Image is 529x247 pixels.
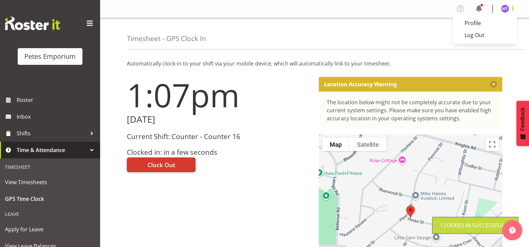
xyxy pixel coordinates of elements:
[17,95,97,105] span: Roster
[17,145,87,155] span: Time & Attendance
[127,148,311,156] h3: Clocked in: in a few seconds
[2,207,98,221] div: Leave
[127,77,311,113] h1: 1:07pm
[17,112,97,122] span: Inbox
[349,138,386,151] button: Show satellite imagery
[322,138,349,151] button: Show street map
[453,17,517,29] a: Profile
[490,81,497,88] button: Close message
[509,227,516,234] img: help-xxl-2.png
[516,101,529,146] button: Feedback - Show survey
[5,224,95,234] span: Apply for Leave
[5,194,95,204] span: GPS Time Clock
[127,35,206,42] h4: Timesheet - GPS Clock In
[327,98,495,122] div: The location below might not be completely accurate due to your current system settings. Please m...
[148,160,175,169] span: Clock Out
[127,114,311,125] h2: [DATE]
[453,29,517,41] a: Log Out
[127,59,502,68] p: Automatically clock-in to your shift via your mobile device, which will automatically link to you...
[5,177,95,187] span: View Timesheets
[24,51,76,61] div: Petes Emporium
[486,138,499,151] button: Toggle fullscreen view
[127,157,196,172] button: Clock Out
[2,191,98,207] a: GPS Time Clock
[441,221,510,229] div: Clocked in Successfully
[520,107,526,131] span: Feedback
[2,174,98,191] a: View Timesheets
[324,81,397,88] p: Location Accuracy Warning
[17,128,87,138] span: Shifts
[2,221,98,238] a: Apply for Leave
[501,5,509,13] img: mya-taupawa-birkhead5814.jpg
[5,17,60,30] img: Rosterit website logo
[127,133,311,140] h3: Current Shift: Counter - Counter 16
[2,160,98,174] div: Timesheet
